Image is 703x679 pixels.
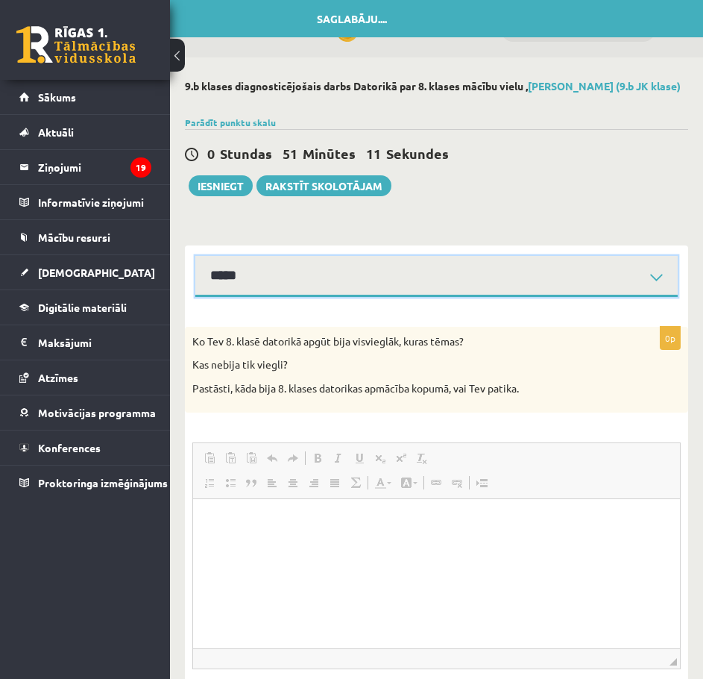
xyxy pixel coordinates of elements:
[412,448,432,468] a: Убрать форматирование
[38,231,110,244] span: Mācību resursi
[38,266,155,279] span: [DEMOGRAPHIC_DATA]
[19,185,151,219] a: Informatīvie ziņojumi
[241,448,262,468] a: Вставить из Word
[19,255,151,290] a: [DEMOGRAPHIC_DATA]
[199,473,220,492] a: Вставить / удалить нумерованный список
[19,431,151,465] a: Konferences
[220,145,272,162] span: Stundas
[471,473,492,492] a: Вставить разрыв страницы для печати
[19,150,151,184] a: Ziņojumi19
[38,90,76,104] span: Sākums
[256,175,391,196] a: Rakstīt skolotājam
[192,334,606,349] p: Ko Tev 8. klasē datorikā apgūt bija visvieglāk, kuras tēmas?
[38,476,168,489] span: Proktoringa izmēģinājums
[307,448,328,468] a: Полужирный (Ctrl+B)
[130,157,151,178] i: 19
[38,406,156,419] span: Motivācijas programma
[241,473,262,492] a: Цитата
[386,145,449,162] span: Sekundes
[303,473,324,492] a: По правому краю
[16,26,136,63] a: Rīgas 1. Tālmācības vidusskola
[528,79,681,93] a: [PERSON_NAME] (9.b JK klase)
[262,448,283,468] a: Отменить (Ctrl+Z)
[38,185,151,219] legend: Informatīvie ziņojumi
[38,371,78,384] span: Atzīmes
[38,125,74,139] span: Aktuāli
[19,115,151,149] a: Aktuāli
[283,145,297,162] span: 51
[324,473,345,492] a: По ширине
[303,145,356,162] span: Minūtes
[19,325,151,360] a: Maksājumi
[328,448,349,468] a: Курсив (Ctrl+I)
[19,220,151,254] a: Mācību resursi
[669,658,677,666] span: Перетащите для изменения размера
[396,473,422,492] a: Цвет фона
[38,301,127,314] span: Digitālie materiāli
[189,175,253,196] button: Iesniegt
[220,448,241,468] a: Вставить только текст (Ctrl+Shift+V)
[19,360,151,395] a: Atzīmes
[370,448,391,468] a: Подстрочный индекс
[19,395,151,430] a: Motivācijas programma
[426,473,447,492] a: Вставить/Редактировать ссылку (Ctrl+K)
[192,381,606,396] p: Pastāsti, kāda bija 8. klases datorikas apmācība kopumā, vai Tev patika.
[391,448,412,468] a: Надстрочный индекс
[660,326,681,350] p: 0p
[19,466,151,500] a: Proktoringa izmēģinājums
[366,145,381,162] span: 11
[19,290,151,325] a: Digitālie materiāli
[220,473,241,492] a: Вставить / удалить маркированный список
[19,80,151,114] a: Sākums
[38,325,151,360] legend: Maksājumi
[207,145,215,162] span: 0
[192,357,606,372] p: Kas nebija tik viegli?
[185,116,276,128] a: Parādīt punktu skalu
[38,150,151,184] legend: Ziņojumi
[447,473,467,492] a: Убрать ссылку
[283,473,303,492] a: По центру
[370,473,396,492] a: Цвет текста
[185,80,688,93] h2: 9.b klases diagnosticējošais darbs Datorikā par 8. klases mācību vielu ,
[38,441,101,454] span: Konferences
[345,473,366,492] a: Математика
[262,473,283,492] a: По левому краю
[193,499,680,648] iframe: Визуальный текстовый редактор, wiswyg-editor-user-answer-47433750891060
[199,448,220,468] a: Вставить (Ctrl+V)
[349,448,370,468] a: Подчеркнутый (Ctrl+U)
[283,448,303,468] a: Повторить (Ctrl+Y)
